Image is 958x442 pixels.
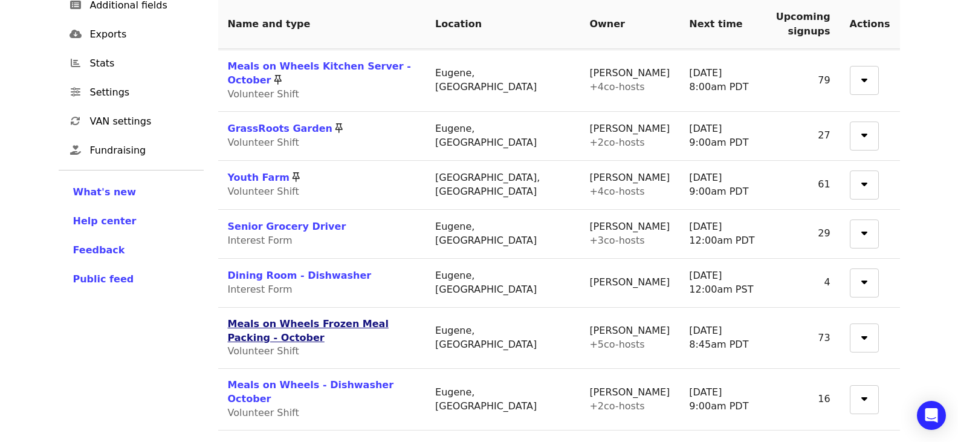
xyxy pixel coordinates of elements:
i: thumbtack icon [293,172,300,183]
div: 27 [776,129,830,143]
div: Eugene, [GEOGRAPHIC_DATA] [435,386,570,414]
div: + 4 co-host s [589,80,670,94]
div: 61 [776,178,830,192]
div: 79 [776,74,830,88]
div: Eugene, [GEOGRAPHIC_DATA] [435,67,570,94]
td: [DATE] 12:00am PDT [679,210,766,259]
div: + 3 co-host s [589,234,670,248]
span: What's new [73,186,137,198]
td: [PERSON_NAME] [580,161,679,210]
td: [DATE] 8:00am PDT [679,50,766,112]
td: [PERSON_NAME] [580,210,679,259]
a: Meals on Wheels Kitchen Server - October [228,60,411,86]
i: sort-down icon [861,226,867,237]
a: Settings [59,78,204,107]
td: [PERSON_NAME] [580,259,679,308]
span: Exports [90,27,194,42]
i: sort-down icon [861,275,867,286]
td: [PERSON_NAME] [580,369,679,431]
div: 29 [776,227,830,241]
span: Fundraising [90,143,194,158]
a: Senior Grocery Driver [228,221,346,232]
i: cloud-download icon [70,28,82,40]
i: sort-down icon [861,391,867,403]
td: [PERSON_NAME] [580,50,679,112]
i: chart-bar icon [71,57,80,69]
i: sort-down icon [861,177,867,188]
i: sync icon [71,115,80,127]
span: Public feed [73,273,134,285]
a: Help center [73,214,189,229]
div: Eugene, [GEOGRAPHIC_DATA] [435,269,570,297]
td: [PERSON_NAME] [580,308,679,369]
div: 16 [776,392,830,406]
i: thumbtack icon [335,123,343,134]
div: Eugene, [GEOGRAPHIC_DATA] [435,220,570,248]
span: Upcoming signups [776,11,830,37]
div: 4 [776,276,830,290]
div: + 4 co-host s [589,185,670,199]
td: [DATE] 9:00am PDT [679,161,766,210]
span: Volunteer Shift [228,186,299,197]
i: hand-holding-heart icon [70,145,81,156]
span: Interest Form [228,235,293,246]
i: sort-down icon [861,128,867,139]
a: Meals on Wheels - Dishwasher October [228,379,394,405]
a: Dining Room - Dishwasher [228,270,372,281]
div: + 5 co-host s [589,338,670,352]
a: GrassRoots Garden [228,123,332,134]
a: Public feed [73,272,189,287]
div: + 2 co-host s [589,136,670,150]
span: Volunteer Shift [228,345,299,357]
i: thumbtack icon [274,74,282,86]
a: Meals on Wheels Frozen Meal Packing - October [228,318,389,343]
a: Stats [59,49,204,78]
span: Settings [90,85,194,100]
a: Fundraising [59,136,204,165]
button: Feedback [73,243,125,258]
a: VAN settings [59,107,204,136]
i: sort-down icon [861,330,867,342]
span: Stats [90,56,194,71]
div: Eugene, [GEOGRAPHIC_DATA] [435,122,570,150]
div: Open Intercom Messenger [917,401,946,430]
a: Youth Farm [228,172,290,183]
div: Eugene, [GEOGRAPHIC_DATA] [435,324,570,352]
div: + 2 co-host s [589,400,670,414]
td: [DATE] 9:00am PDT [679,112,766,161]
a: What's new [73,185,189,200]
a: Exports [59,20,204,49]
td: [PERSON_NAME] [580,112,679,161]
span: Volunteer Shift [228,88,299,100]
span: Volunteer Shift [228,137,299,148]
span: VAN settings [90,114,194,129]
div: 73 [776,331,830,345]
td: [DATE] 9:00am PDT [679,369,766,431]
i: sort-down icon [861,73,867,84]
td: [DATE] 12:00am PST [679,259,766,308]
i: sliders-h icon [71,86,80,98]
span: Volunteer Shift [228,407,299,418]
span: Help center [73,215,137,227]
td: [DATE] 8:45am PDT [679,308,766,369]
div: [GEOGRAPHIC_DATA], [GEOGRAPHIC_DATA] [435,171,570,199]
span: Interest Form [228,284,293,295]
